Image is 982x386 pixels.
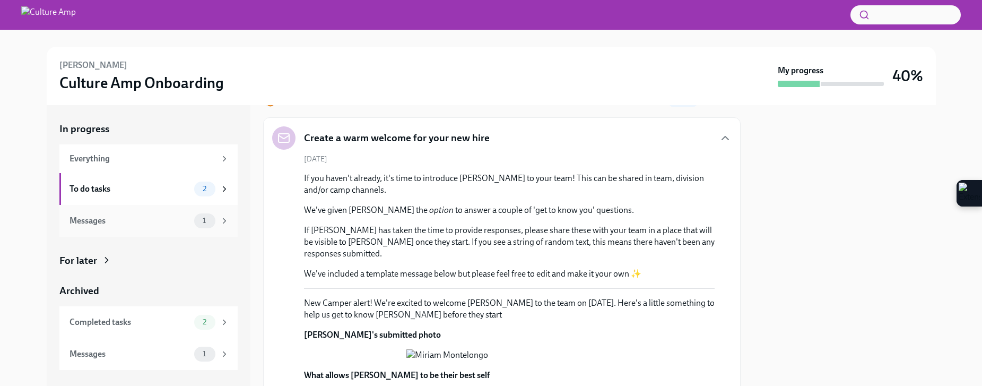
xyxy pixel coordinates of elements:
h6: [PERSON_NAME] [59,59,127,71]
h3: 40% [892,66,923,85]
a: In progress [59,122,238,136]
span: 1 [196,217,212,225]
strong: My progress [778,65,823,76]
img: Extension Icon [959,183,980,204]
strong: in a day [716,97,741,106]
strong: What allows [PERSON_NAME] to be their best self [304,370,490,380]
span: 2 [196,318,213,326]
div: Everything [69,153,215,165]
button: Zoom image [406,349,612,361]
p: We've included a template message below but please feel free to edit and make it your own ✨ [304,268,715,280]
span: [DATE] [304,154,327,164]
div: Completed tasks [69,316,190,328]
p: If [PERSON_NAME] has taken the time to provide responses, please share these with your team in a ... [304,225,715,260]
span: 1 [196,350,212,358]
p: We've given [PERSON_NAME] the ​ ​ to answer a couple of 'get to know you' questions. [304,204,715,216]
div: Messages [69,215,190,227]
em: option [429,205,454,215]
div: To do tasks [69,183,190,195]
div: For later [59,254,97,268]
a: Archived [59,284,238,298]
a: Completed tasks2 [59,306,238,338]
span: Due [702,97,741,106]
a: For later [59,254,238,268]
a: Everything [59,144,238,173]
p: New Camper alert! We're excited to welcome [PERSON_NAME] to the team on [DATE]. Here's a little s... [304,297,715,321]
a: To do tasks2 [59,173,238,205]
img: Culture Amp [21,6,76,23]
h5: Create a warm welcome for your new hire [304,131,490,145]
a: Messages1 [59,338,238,370]
span: 2 [196,185,213,193]
h3: Culture Amp Onboarding [59,73,224,92]
a: Messages1 [59,205,238,237]
strong: [PERSON_NAME]'s submitted photo [304,330,441,340]
p: If you haven't already, it's time to introduce [PERSON_NAME] to your team! This can be shared in ... [304,173,715,196]
div: Messages [69,348,190,360]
